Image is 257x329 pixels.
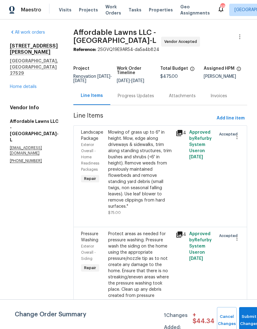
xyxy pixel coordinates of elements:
div: 4 [176,231,186,238]
a: Home details [10,85,37,89]
span: Exterior Overall - Siding [81,244,96,260]
span: Visits [59,7,71,13]
span: Approved by Refurby System User on [189,130,212,159]
div: 4 [176,129,186,137]
span: Projects [79,7,98,13]
span: Renovation [73,74,112,83]
span: Line Items [73,113,214,124]
h5: Total Budget [160,66,188,71]
button: Add line item [214,113,247,124]
span: The hpm assigned to this work order. [236,66,241,74]
div: Attachments [169,93,196,99]
b: Reference: [73,48,96,52]
span: Approved by Refurby System User on [189,232,212,261]
span: [DATE] [97,74,110,79]
div: Mowing of grass up to 6" in height. Mow, edge along driveways & sidewalks, trim along standing st... [108,129,172,210]
span: [DATE] [189,155,203,159]
span: Exterior Overall - Home Readiness Packages [81,143,99,171]
span: - [117,79,144,83]
span: $475.00 [160,74,178,79]
span: Pressure Washing [81,232,98,242]
span: Add line item [217,115,245,122]
span: [DATE] [73,79,86,83]
span: The total cost of line items that have been proposed by Opendoor. This sum includes line items th... [190,66,195,74]
span: $75.00 [108,211,121,214]
span: Cancel Changes [220,313,234,327]
span: [DATE] [117,79,130,83]
span: Accepted [219,233,240,239]
h4: Vendor Info [10,105,59,111]
span: Geo Assignments [180,4,210,16]
a: All work orders [10,30,45,35]
h5: Assigned HPM [204,66,235,71]
span: Work Orders [105,4,121,16]
span: Submit Changes [242,313,256,327]
span: Affordable Lawns LLC - [GEOGRAPHIC_DATA]-L [73,29,156,44]
h5: Work Order Timeline [117,66,160,75]
span: Properties [149,7,173,13]
span: Landscape Package [81,130,103,141]
span: [DATE] [131,79,144,83]
div: [PERSON_NAME] [204,74,247,79]
div: 2SGVQ19E9AR54-da5a4b824 [73,47,247,53]
div: Line Items [81,93,103,99]
h5: Affordable Lawns LLC - [GEOGRAPHIC_DATA]-L [10,118,59,143]
span: Repair [82,176,99,182]
span: Tasks [128,8,141,12]
div: Protect areas as needed for pressure washing. Pressure wash the siding on the home using the appr... [108,231,172,305]
div: Progress Updates [118,93,154,99]
h5: Project [73,66,89,71]
span: Vendor Accepted [164,39,199,45]
span: - [73,74,112,83]
span: [DATE] [189,256,203,261]
span: Accepted [219,131,240,137]
span: Maestro [21,7,41,13]
span: Repair [82,265,99,271]
div: Invoices [210,93,227,99]
div: 49 [220,4,225,10]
